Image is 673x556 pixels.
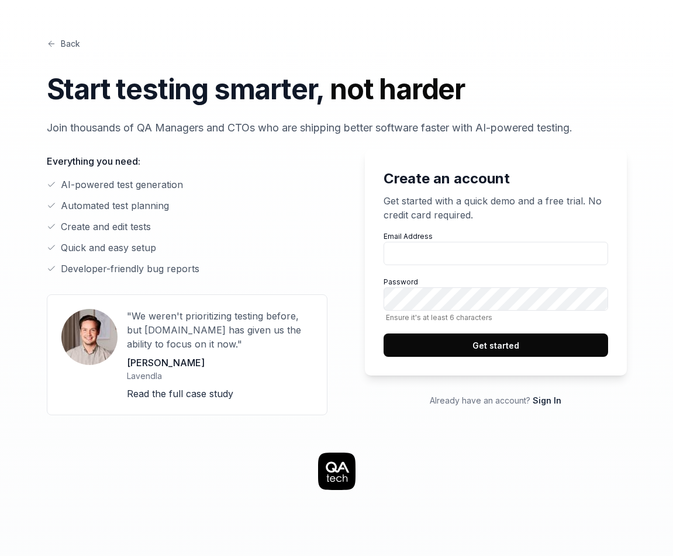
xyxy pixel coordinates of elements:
[384,287,608,311] input: PasswordEnsure it's at least 6 characters
[47,241,327,255] li: Quick and easy setup
[127,388,233,399] a: Read the full case study
[47,154,327,168] p: Everything you need:
[127,356,313,370] p: [PERSON_NAME]
[47,262,327,276] li: Developer-friendly bug reports
[384,194,608,222] p: Get started with a quick demo and a free trial. No credit card required.
[47,178,327,192] li: AI-powered test generation
[384,242,608,265] input: Email Address
[384,333,608,357] button: Get started
[330,72,465,106] span: not harder
[127,309,313,351] p: "We weren't prioritizing testing before, but [DOMAIN_NAME] has given us the ability to focus on i...
[384,313,608,322] span: Ensure it's at least 6 characters
[47,220,327,234] li: Create and edit tests
[61,309,118,365] img: User avatar
[365,394,627,406] p: Already have an account?
[533,395,561,405] a: Sign In
[47,120,627,135] p: Join thousands of QA Managers and CTOs who are shipping better software faster with AI-powered te...
[47,37,80,50] a: Back
[384,277,608,322] label: Password
[47,68,627,110] h1: Start testing smarter,
[384,231,608,265] label: Email Address
[47,199,327,213] li: Automated test planning
[127,370,313,382] p: Lavendla
[384,168,608,189] h2: Create an account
